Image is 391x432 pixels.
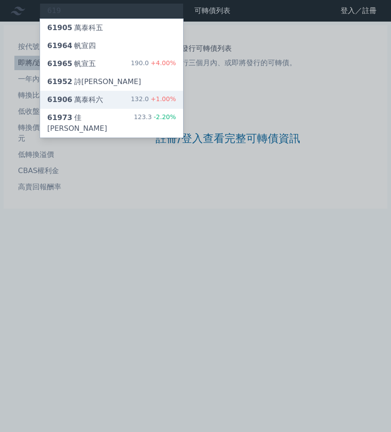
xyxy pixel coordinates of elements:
[40,55,183,73] a: 61965帆宣五 190.0+4.00%
[40,19,183,37] a: 61905萬泰科五
[47,58,96,69] div: 帆宣五
[47,22,103,33] div: 萬泰科五
[47,59,72,68] span: 61965
[346,389,391,432] iframe: Chat Widget
[47,77,72,86] span: 61952
[149,59,176,67] span: +4.00%
[47,41,72,50] span: 61964
[149,95,176,102] span: +1.00%
[152,113,176,120] span: -2.20%
[47,95,72,104] span: 61906
[134,112,176,134] div: 123.3
[131,58,176,69] div: 190.0
[47,94,103,105] div: 萬泰科六
[47,40,96,51] div: 帆宣四
[47,112,134,134] div: 佳[PERSON_NAME]
[40,91,183,109] a: 61906萬泰科六 132.0+1.00%
[40,73,183,91] a: 61952詩[PERSON_NAME]
[47,113,72,122] span: 61973
[47,76,141,87] div: 詩[PERSON_NAME]
[40,37,183,55] a: 61964帆宣四
[131,94,176,105] div: 132.0
[40,109,183,138] a: 61973佳[PERSON_NAME] 123.3-2.20%
[346,389,391,432] div: 聊天小工具
[47,23,72,32] span: 61905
